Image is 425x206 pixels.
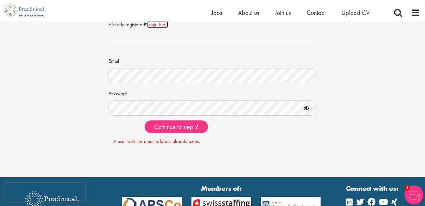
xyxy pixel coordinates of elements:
[238,9,259,17] a: About us
[145,120,208,133] button: Continue to step 2
[211,9,222,17] a: Jobs
[109,21,316,29] p: Already registered?
[341,9,370,17] a: Upload CV
[109,88,127,98] label: Password
[122,183,321,193] strong: Members of:
[404,185,410,191] span: 1
[4,183,85,202] iframe: reCAPTCHA
[307,9,326,17] a: Contact
[109,55,119,65] label: Email
[154,123,198,131] span: Continue to step 2
[147,21,168,28] a: Login here
[275,9,291,17] a: Join us
[346,183,400,193] strong: Connect with us:
[113,138,312,145] div: A user with this email address already exists.
[404,185,423,204] img: Chatbot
